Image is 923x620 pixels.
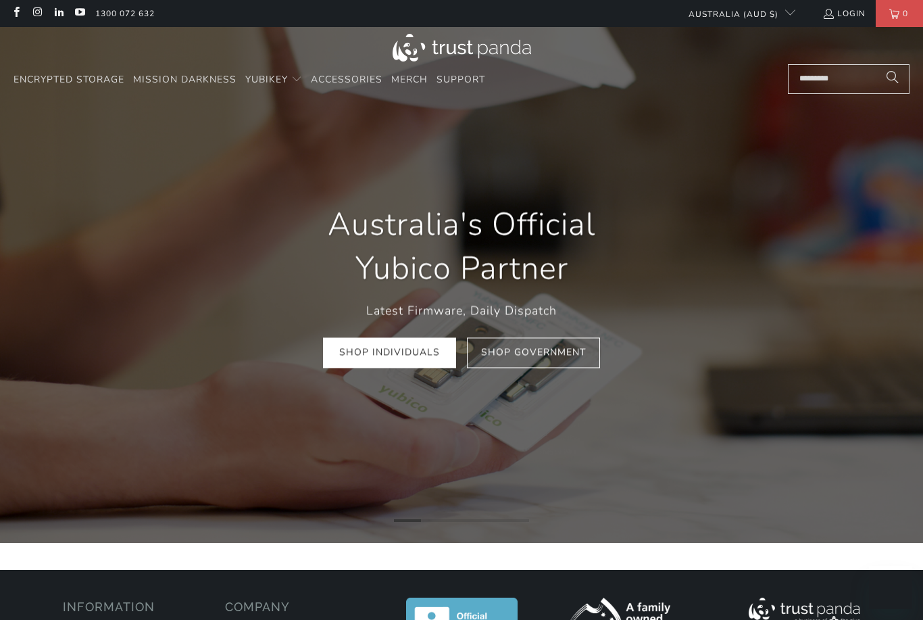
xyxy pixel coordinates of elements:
a: Shop Individuals [323,337,456,368]
a: Trust Panda Australia on Facebook [10,8,22,19]
h1: Australia's Official Yubico Partner [287,202,636,291]
li: Page dot 1 [394,519,421,522]
span: Accessories [311,73,382,86]
span: Mission Darkness [133,73,236,86]
a: Login [822,6,866,21]
span: Merch [391,73,428,86]
a: Trust Panda Australia on Instagram [31,8,43,19]
a: Accessories [311,64,382,96]
a: Encrypted Storage [14,64,124,96]
li: Page dot 3 [448,519,475,522]
a: Support [436,64,485,96]
img: Trust Panda Australia [393,34,531,62]
a: 1300 072 632 [95,6,155,21]
a: Trust Panda Australia on YouTube [74,8,85,19]
nav: Translation missing: en.navigation.header.main_nav [14,64,485,96]
button: Search [876,64,909,94]
span: Support [436,73,485,86]
input: Search... [788,64,909,94]
p: Latest Firmware, Daily Dispatch [287,302,636,321]
a: Trust Panda Australia on LinkedIn [53,8,64,19]
a: Mission Darkness [133,64,236,96]
summary: YubiKey [245,64,302,96]
iframe: Button to launch messaging window [869,566,912,609]
a: Merch [391,64,428,96]
li: Page dot 5 [502,519,529,522]
li: Page dot 4 [475,519,502,522]
span: YubiKey [245,73,288,86]
span: Encrypted Storage [14,73,124,86]
a: Shop Government [467,337,600,368]
li: Page dot 2 [421,519,448,522]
